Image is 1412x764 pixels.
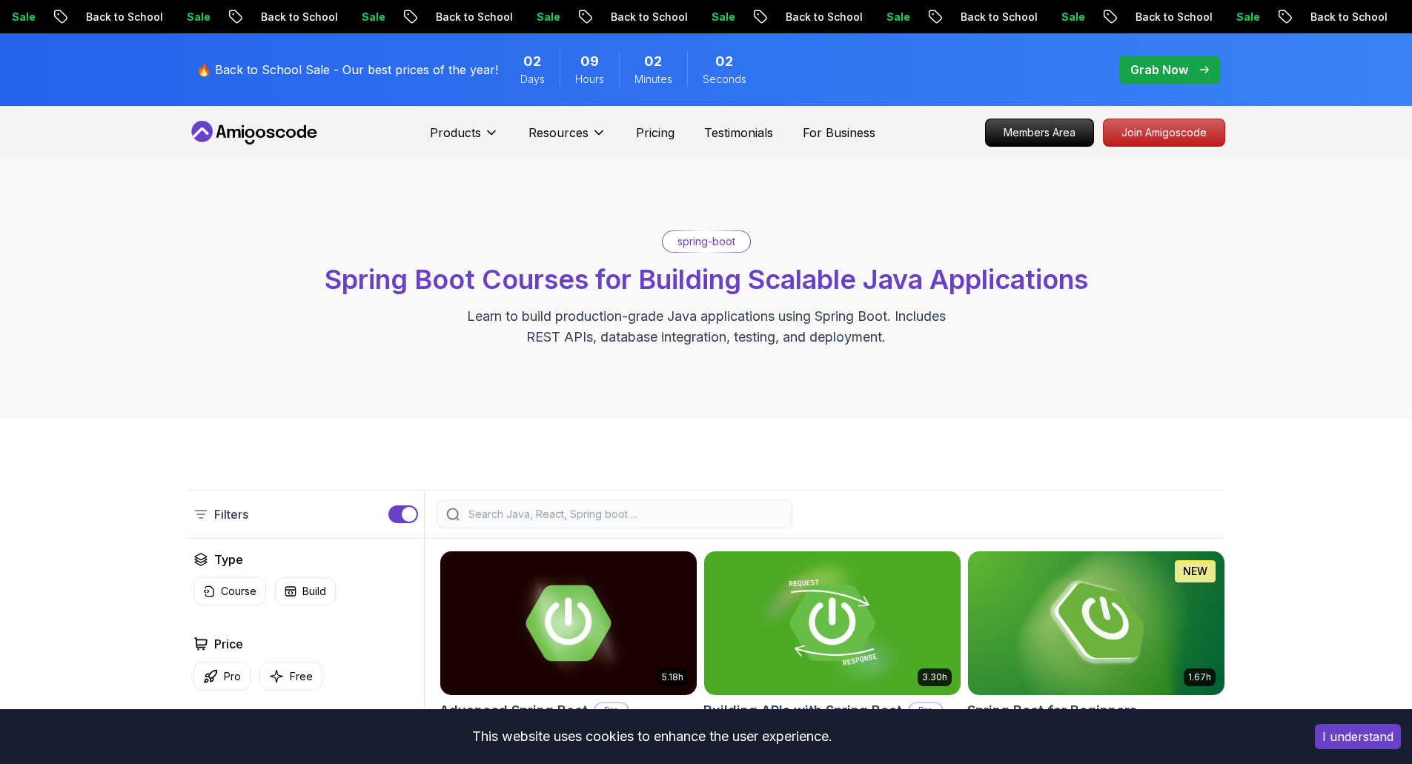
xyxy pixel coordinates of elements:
p: spring-boot [677,234,735,249]
p: 3.30h [922,671,947,683]
input: Search Java, React, Spring boot ... [465,507,783,522]
p: Sale [873,10,921,24]
span: 2 Seconds [715,51,733,72]
img: Building APIs with Spring Boot card [704,551,961,695]
img: Spring Boot for Beginners card [968,551,1224,695]
p: Back to School [1122,10,1223,24]
p: Resources [528,124,589,142]
span: Days [520,72,545,87]
a: Pricing [636,124,674,142]
a: Members Area [985,119,1094,147]
p: Sale [173,10,221,24]
p: 5.18h [662,671,683,683]
button: Resources [528,124,606,153]
p: 1.67h [1188,671,1211,683]
span: Hours [575,72,604,87]
p: Free [290,669,313,684]
p: Grab Now [1130,61,1188,79]
button: Free [259,662,322,691]
p: Members Area [986,119,1093,146]
h2: Type [214,551,243,568]
p: Back to School [422,10,523,24]
p: Back to School [248,10,348,24]
p: Pro [224,669,241,684]
p: Filters [214,505,248,523]
span: Seconds [703,72,746,87]
button: Products [430,124,499,153]
div: This website uses cookies to enhance the user experience. [11,720,1293,753]
p: Sale [1223,10,1270,24]
span: 2 Minutes [644,51,662,72]
p: Build [302,584,326,599]
h2: Advanced Spring Boot [440,700,588,721]
h2: Spring Boot for Beginners [967,700,1137,721]
a: Testimonials [704,124,773,142]
p: Sale [523,10,571,24]
a: Join Amigoscode [1103,119,1225,147]
span: Minutes [634,72,672,87]
p: Back to School [597,10,698,24]
a: For Business [803,124,875,142]
p: Back to School [73,10,173,24]
p: Pro [909,703,942,718]
p: NEW [1183,564,1207,579]
p: Sale [348,10,396,24]
button: Course [193,577,266,605]
p: Learn to build production-grade Java applications using Spring Boot. Includes REST APIs, database... [457,306,955,348]
span: 9 Hours [580,51,599,72]
button: Build [275,577,336,605]
p: Course [221,584,256,599]
p: Back to School [772,10,873,24]
span: 2 Days [523,51,541,72]
a: Spring Boot for Beginners card1.67hNEWSpring Boot for BeginnersBuild a CRUD API with Spring Boot ... [967,551,1225,755]
p: Sale [1048,10,1096,24]
button: Pro [193,662,251,691]
p: Join Amigoscode [1104,119,1224,146]
p: Pro [595,703,628,718]
span: Spring Boot Courses for Building Scalable Java Applications [325,263,1088,296]
p: Back to School [1297,10,1398,24]
p: Products [430,124,481,142]
h2: Building APIs with Spring Boot [703,700,902,721]
button: Accept cookies [1315,724,1401,749]
h2: Price [214,635,243,653]
img: Advanced Spring Boot card [440,551,697,695]
p: Sale [698,10,746,24]
p: Back to School [947,10,1048,24]
p: 🔥 Back to School Sale - Our best prices of the year! [196,61,498,79]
